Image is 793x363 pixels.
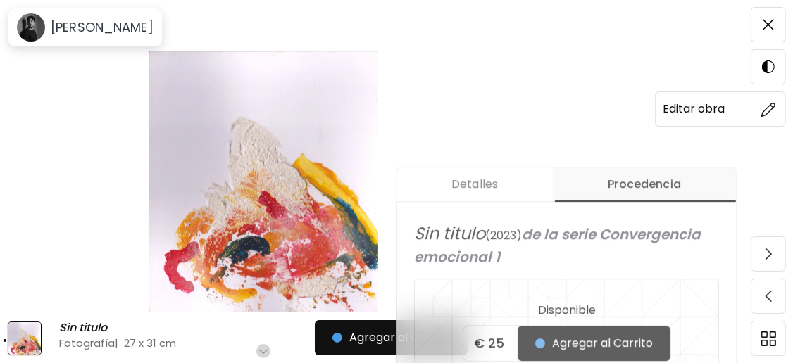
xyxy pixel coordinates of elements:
span: ( 2023 ) [485,227,522,243]
span: Detalles [405,176,544,193]
button: Agregar al Carrito [315,320,468,355]
h6: [PERSON_NAME] [51,19,154,36]
h6: Sin titulo [59,321,111,335]
h4: Fotografía | 27 x 31 cm [59,336,356,350]
span: de la serie Convergencia emocional 1 [414,224,704,267]
span: Procedencia [561,176,728,193]
span: Sin titulo [414,222,485,245]
span: Agregar al Carrito [332,329,450,346]
span: Agregar al Carrito [535,335,653,352]
h6: Disponible [538,301,596,319]
button: Agregar al Carrito [518,326,670,361]
h5: € 25 [463,335,518,352]
h6: Editar obra [663,100,725,118]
